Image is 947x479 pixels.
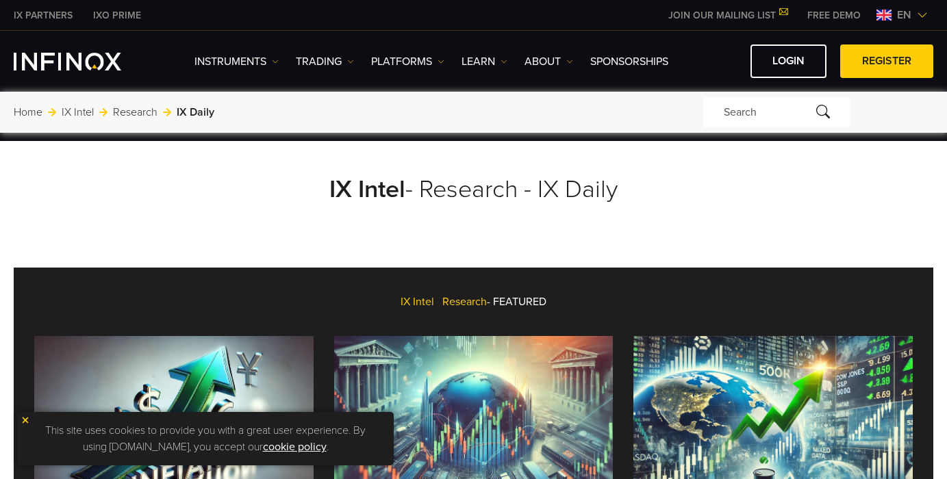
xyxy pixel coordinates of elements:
[62,104,94,120] a: IX Intel
[296,53,354,70] a: TRADING
[750,44,826,78] a: LOGIN
[3,8,83,23] a: INFINOX
[99,108,108,116] img: arrow-right
[590,53,668,70] a: SPONSORSHIPS
[48,108,56,116] img: arrow-right
[703,97,850,127] div: Search
[493,295,546,309] span: FEATURED
[14,53,153,70] a: INFINOX Logo
[163,108,171,116] img: arrow-right
[840,44,933,78] a: REGISTER
[525,53,573,70] a: ABOUT
[24,419,387,458] p: This site uses cookies to provide you with a great user experience. By using [DOMAIN_NAME], you a...
[21,415,30,425] img: yellow close icon
[113,104,157,120] a: Research
[329,174,618,204] a: IX Intel- Research - IX Daily
[462,53,507,70] a: Learn
[329,174,405,204] strong: IX Intel
[263,440,327,454] a: cookie policy
[14,104,42,120] a: Home
[194,53,279,70] a: Instruments
[83,8,151,23] a: INFINOX
[371,53,444,70] a: PLATFORMS
[892,7,917,23] span: en
[487,295,490,309] span: -
[34,281,913,323] div: IX Intel Research
[797,8,871,23] a: INFINOX MENU
[177,104,214,120] span: IX Daily
[658,10,797,21] a: JOIN OUR MAILING LIST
